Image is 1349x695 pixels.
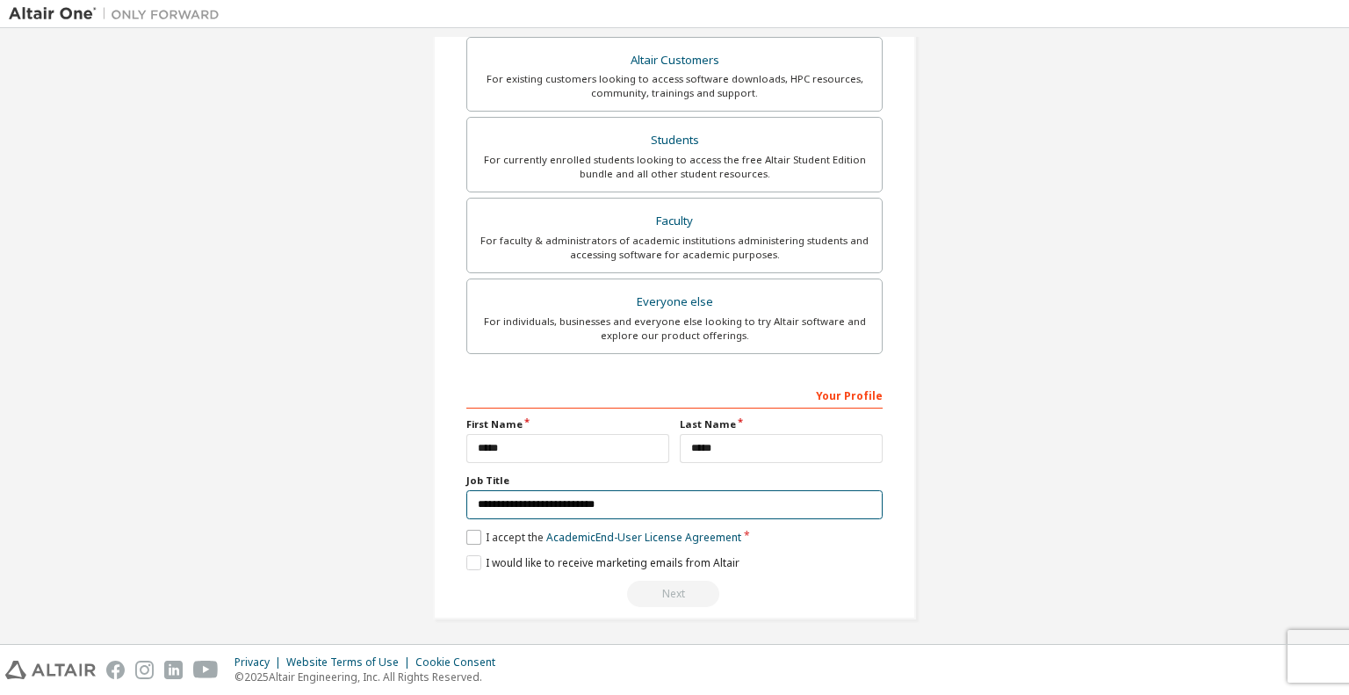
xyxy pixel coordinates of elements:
[466,474,883,488] label: Job Title
[234,670,506,684] p: © 2025 Altair Engineering, Inc. All Rights Reserved.
[286,655,415,670] div: Website Terms of Use
[5,661,96,679] img: altair_logo.svg
[478,72,871,100] div: For existing customers looking to access software downloads, HPC resources, community, trainings ...
[164,661,183,679] img: linkedin.svg
[478,128,871,153] div: Students
[234,655,286,670] div: Privacy
[680,417,883,431] label: Last Name
[415,655,506,670] div: Cookie Consent
[546,530,741,545] a: Academic End-User License Agreement
[478,234,871,262] div: For faculty & administrators of academic institutions administering students and accessing softwa...
[478,153,871,181] div: For currently enrolled students looking to access the free Altair Student Edition bundle and all ...
[466,417,669,431] label: First Name
[466,555,739,570] label: I would like to receive marketing emails from Altair
[478,209,871,234] div: Faculty
[478,315,871,343] div: For individuals, businesses and everyone else looking to try Altair software and explore our prod...
[466,530,741,545] label: I accept the
[478,48,871,73] div: Altair Customers
[9,5,228,23] img: Altair One
[466,581,883,607] div: Please wait while checking email ...
[478,290,871,315] div: Everyone else
[193,661,219,679] img: youtube.svg
[466,380,883,409] div: Your Profile
[106,661,125,679] img: facebook.svg
[135,661,154,679] img: instagram.svg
